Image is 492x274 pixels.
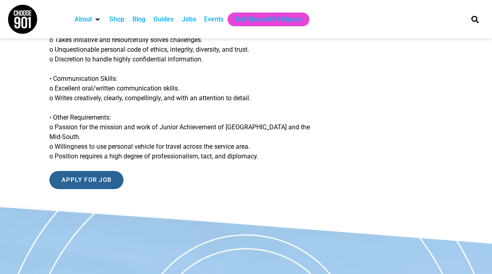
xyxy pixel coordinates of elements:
[132,15,145,24] a: Blog
[153,15,174,24] a: Guides
[70,13,105,26] div: About
[236,15,301,24] a: Get Choose901 Emails
[204,15,224,24] a: Events
[70,13,458,26] nav: Main nav
[49,113,315,161] p: • Other Requirements: o Passion for the mission and work of Junior Achievement of [GEOGRAPHIC_DAT...
[49,171,124,189] input: Apply for job
[109,15,124,24] a: Shop
[468,13,481,26] div: Search
[75,15,92,24] a: About
[182,15,196,24] a: Jobs
[49,74,315,103] p: • Communication Skills: o Excellent oral/written communication skills. o Writes creatively, clear...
